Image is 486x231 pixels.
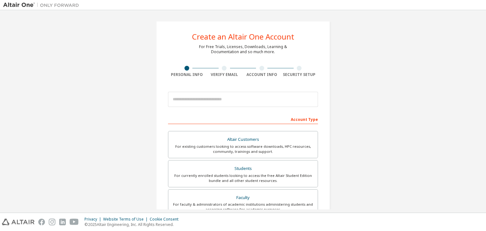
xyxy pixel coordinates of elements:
div: Personal Info [168,72,206,77]
img: facebook.svg [38,219,45,225]
div: Students [172,164,314,173]
div: For Free Trials, Licenses, Downloads, Learning & Documentation and so much more. [199,44,287,54]
div: Verify Email [206,72,243,77]
img: Altair One [3,2,82,8]
div: Cookie Consent [150,217,182,222]
div: For existing customers looking to access software downloads, HPC resources, community, trainings ... [172,144,314,154]
div: For faculty & administrators of academic institutions administering students and accessing softwa... [172,202,314,212]
div: Security Setup [281,72,318,77]
img: instagram.svg [49,219,55,225]
div: Altair Customers [172,135,314,144]
div: Create an Altair One Account [192,33,294,41]
div: Account Type [168,114,318,124]
p: © 2025 Altair Engineering, Inc. All Rights Reserved. [84,222,182,227]
div: Website Terms of Use [103,217,150,222]
div: For currently enrolled students looking to access the free Altair Student Edition bundle and all ... [172,173,314,183]
img: altair_logo.svg [2,219,34,225]
img: linkedin.svg [59,219,66,225]
div: Faculty [172,193,314,202]
img: youtube.svg [70,219,79,225]
div: Privacy [84,217,103,222]
div: Account Info [243,72,281,77]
